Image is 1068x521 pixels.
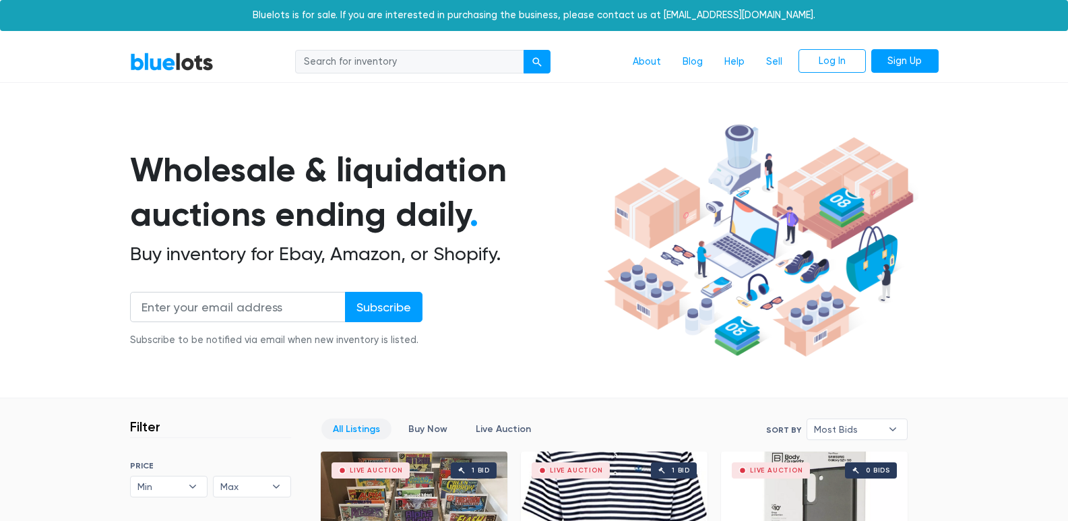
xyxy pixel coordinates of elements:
[130,419,160,435] h3: Filter
[599,118,918,363] img: hero-ee84e7d0318cb26816c560f6b4441b76977f77a177738b4e94f68c95b2b83dbb.png
[714,49,755,75] a: Help
[220,477,265,497] span: Max
[472,467,490,474] div: 1 bid
[130,243,599,266] h2: Buy inventory for Ebay, Amazon, or Shopify.
[179,477,207,497] b: ▾
[464,419,542,439] a: Live Auction
[672,49,714,75] a: Blog
[295,50,524,74] input: Search for inventory
[262,477,290,497] b: ▾
[397,419,459,439] a: Buy Now
[814,419,881,439] span: Most Bids
[672,467,690,474] div: 1 bid
[550,467,603,474] div: Live Auction
[130,461,291,470] h6: PRICE
[470,194,478,235] span: .
[321,419,391,439] a: All Listings
[130,52,214,71] a: BlueLots
[130,333,422,348] div: Subscribe to be notified via email when new inventory is listed.
[871,49,939,73] a: Sign Up
[755,49,793,75] a: Sell
[130,148,599,237] h1: Wholesale & liquidation auctions ending daily
[345,292,422,322] input: Subscribe
[866,467,890,474] div: 0 bids
[879,419,907,439] b: ▾
[137,477,182,497] span: Min
[350,467,403,474] div: Live Auction
[798,49,866,73] a: Log In
[766,424,801,436] label: Sort By
[622,49,672,75] a: About
[130,292,346,322] input: Enter your email address
[750,467,803,474] div: Live Auction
